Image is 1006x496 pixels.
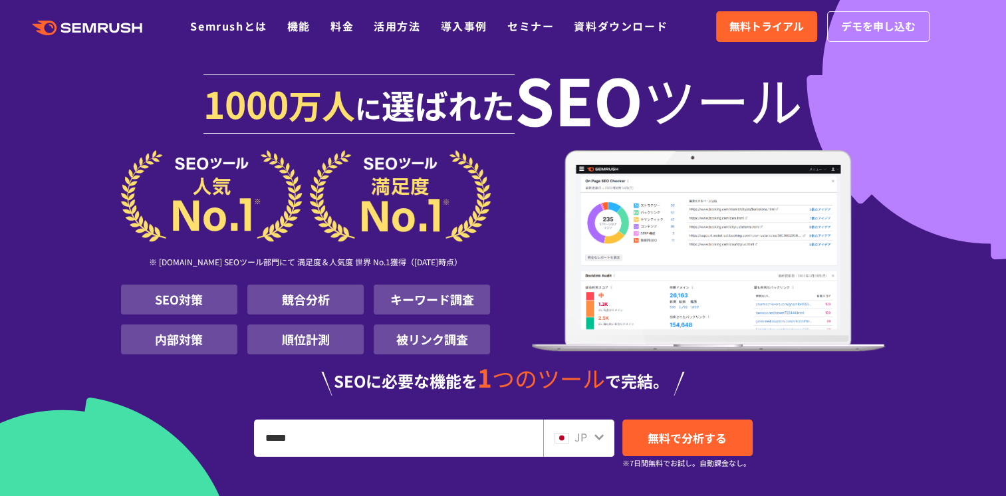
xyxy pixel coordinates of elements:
[841,18,916,35] span: デモを申し込む
[247,285,364,314] li: 競合分析
[374,324,490,354] li: 被リンク調査
[622,420,753,456] a: 無料で分析する
[827,11,930,42] a: デモを申し込む
[330,18,354,34] a: 料金
[190,18,267,34] a: Semrushとは
[507,18,554,34] a: セミナー
[605,369,669,392] span: で完結。
[289,80,355,128] span: 万人
[382,80,515,128] span: 選ばれた
[247,324,364,354] li: 順位計測
[492,362,605,394] span: つのツール
[441,18,487,34] a: 導入事例
[477,359,492,395] span: 1
[121,242,491,285] div: ※ [DOMAIN_NAME] SEOツール部門にて 満足度＆人気度 世界 No.1獲得（[DATE]時点）
[729,18,804,35] span: 無料トライアル
[203,76,289,130] span: 1000
[515,72,643,126] span: SEO
[121,324,237,354] li: 内部対策
[716,11,817,42] a: 無料トライアル
[121,285,237,314] li: SEO対策
[574,429,587,445] span: JP
[574,18,668,34] a: 資料ダウンロード
[355,88,382,127] span: に
[622,457,751,469] small: ※7日間無料でお試し。自動課金なし。
[287,18,311,34] a: 機能
[121,365,886,396] div: SEOに必要な機能を
[648,430,727,446] span: 無料で分析する
[374,18,420,34] a: 活用方法
[643,72,803,126] span: ツール
[374,285,490,314] li: キーワード調査
[255,420,543,456] input: URL、キーワードを入力してください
